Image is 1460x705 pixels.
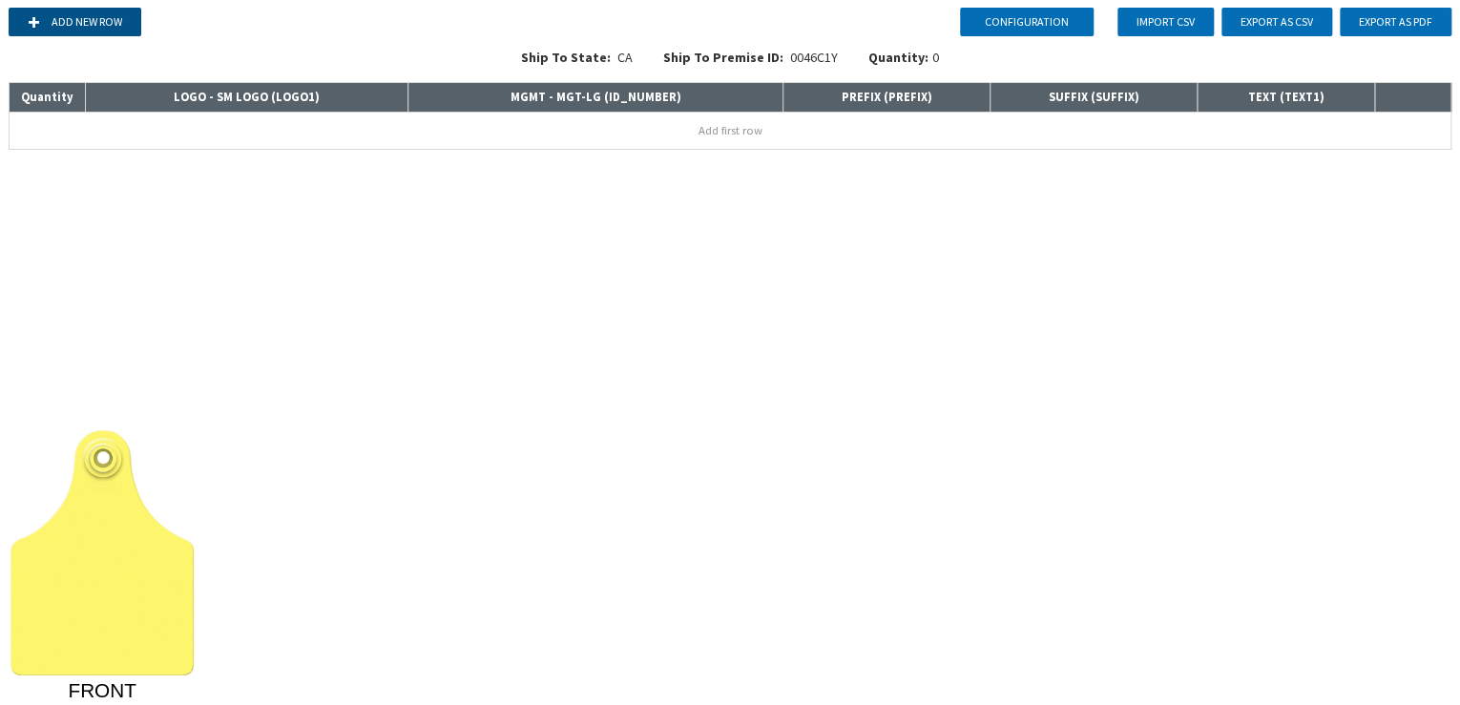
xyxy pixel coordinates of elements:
[506,48,648,78] div: CA
[68,679,136,701] tspan: FRONT
[408,83,783,113] th: MGMT - MGT-LG ( ID_NUMBER )
[9,8,141,36] button: Add new row
[1117,8,1214,36] button: Import CSV
[1198,83,1375,113] th: TEXT ( TEXT1 )
[663,49,783,66] span: Ship To Premise ID:
[868,48,939,67] div: 0
[1340,8,1451,36] button: Export as PDF
[782,83,990,113] th: PREFIX ( PREFIX )
[868,49,928,66] span: Quantity:
[960,8,1094,36] button: Configuration
[86,83,408,113] th: LOGO - SM LOGO ( LOGO1 )
[10,83,86,113] th: Quantity
[990,83,1197,113] th: SUFFIX ( SUFFIX )
[648,48,853,78] div: 0046C1Y
[521,49,611,66] span: Ship To State:
[10,113,1450,149] button: Add first row
[1221,8,1332,36] button: Export as CSV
